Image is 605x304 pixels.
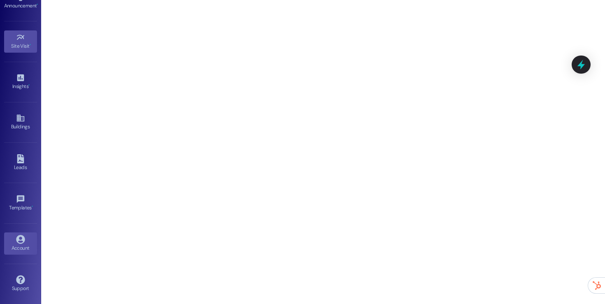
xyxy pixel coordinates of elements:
[37,2,38,7] span: •
[4,192,37,214] a: Templates •
[4,71,37,93] a: Insights •
[32,204,33,209] span: •
[4,273,37,295] a: Support
[4,152,37,174] a: Leads
[4,30,37,53] a: Site Visit •
[30,42,31,48] span: •
[4,111,37,133] a: Buildings
[28,82,30,88] span: •
[4,232,37,255] a: Account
